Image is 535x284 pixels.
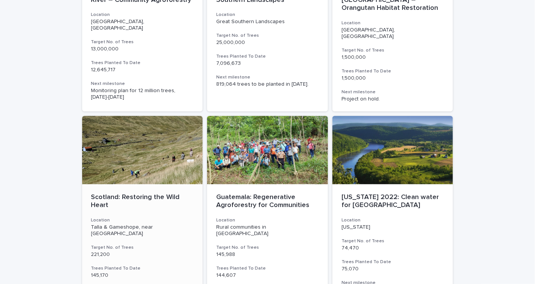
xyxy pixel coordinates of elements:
[91,39,194,45] h3: Target No. of Trees
[91,224,194,237] p: Talla & Gameshope, near [GEOGRAPHIC_DATA]
[91,245,194,251] h3: Target No. of Trees
[216,193,319,210] p: Guatemala: Regenerative Agroforestry for Communities
[216,272,319,279] p: 144,607
[91,265,194,271] h3: Trees Planted To Date
[216,265,319,271] h3: Trees Planted To Date
[342,54,444,61] p: 1,500,000
[342,217,444,223] h3: Location
[216,245,319,251] h3: Target No. of Trees
[342,96,444,102] p: Project on hold.
[342,238,444,244] h3: Target No. of Trees
[91,251,194,258] p: 221,200
[342,20,444,26] h3: Location
[91,67,194,73] p: 12,645,717
[91,88,194,100] p: Monitoring plan for 12 million trees, [DATE]-[DATE]
[216,33,319,39] h3: Target No. of Trees
[216,60,319,67] p: 7,096,673
[216,251,319,258] p: 145,988
[216,217,319,223] h3: Location
[216,12,319,18] h3: Location
[216,81,319,88] p: 819,064 trees to be planted in [DATE].
[342,47,444,53] h3: Target No. of Trees
[342,224,444,231] p: [US_STATE]
[342,27,444,40] p: [GEOGRAPHIC_DATA], [GEOGRAPHIC_DATA]
[342,89,444,95] h3: Next milestone
[342,75,444,82] p: 1,500,000
[91,272,194,279] p: 145,170
[216,39,319,46] p: 25,000,000
[216,53,319,60] h3: Trees Planted To Date
[91,46,194,52] p: 13,000,000
[91,193,194,210] p: Scotland: Restoring the Wild Heart
[91,60,194,66] h3: Trees Planted To Date
[91,81,194,87] h3: Next milestone
[342,245,444,251] p: 74,470
[91,12,194,18] h3: Location
[216,74,319,80] h3: Next milestone
[216,224,319,237] p: Rural communities in [GEOGRAPHIC_DATA]
[342,193,444,210] p: [US_STATE] 2022: Clean water for [GEOGRAPHIC_DATA]
[342,266,444,272] p: 75,070
[216,19,319,25] p: Great Southern Landscapes
[91,19,194,31] p: [GEOGRAPHIC_DATA], [GEOGRAPHIC_DATA]
[342,68,444,74] h3: Trees Planted To Date
[91,217,194,223] h3: Location
[342,259,444,265] h3: Trees Planted To Date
